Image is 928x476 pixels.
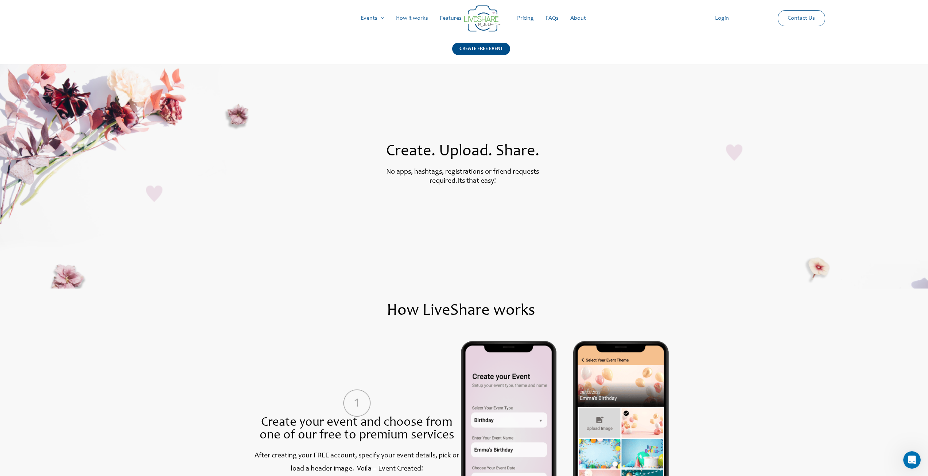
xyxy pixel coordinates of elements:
a: Contact Us [782,11,821,26]
img: Group 14 | Live Photo Slideshow for Events | Create Free Events Album for Any Occasion [464,5,501,32]
a: How it works [390,7,434,30]
iframe: Intercom live chat [903,451,921,469]
span: Create your event and choose from one of our free to premium services [260,417,454,442]
h1: How LiveShare works [97,303,826,319]
div: CREATE FREE EVENT [452,43,510,55]
a: Login [709,7,735,30]
a: FAQs [540,7,564,30]
label: No apps, hashtags, registrations or friend requests required. [386,169,539,185]
a: Features [434,7,467,30]
label: After creating your FREE account, specify your event details, pick or load a header image. Voila ... [255,452,459,473]
span: Create. Upload. Share. [386,144,539,160]
a: Pricing [511,7,540,30]
label: Its that easy! [457,178,496,185]
nav: Site Navigation [13,7,915,30]
a: Events [355,7,390,30]
img: hiw_step_one [343,390,370,417]
a: About [564,7,592,30]
a: CREATE FREE EVENT [452,43,510,64]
